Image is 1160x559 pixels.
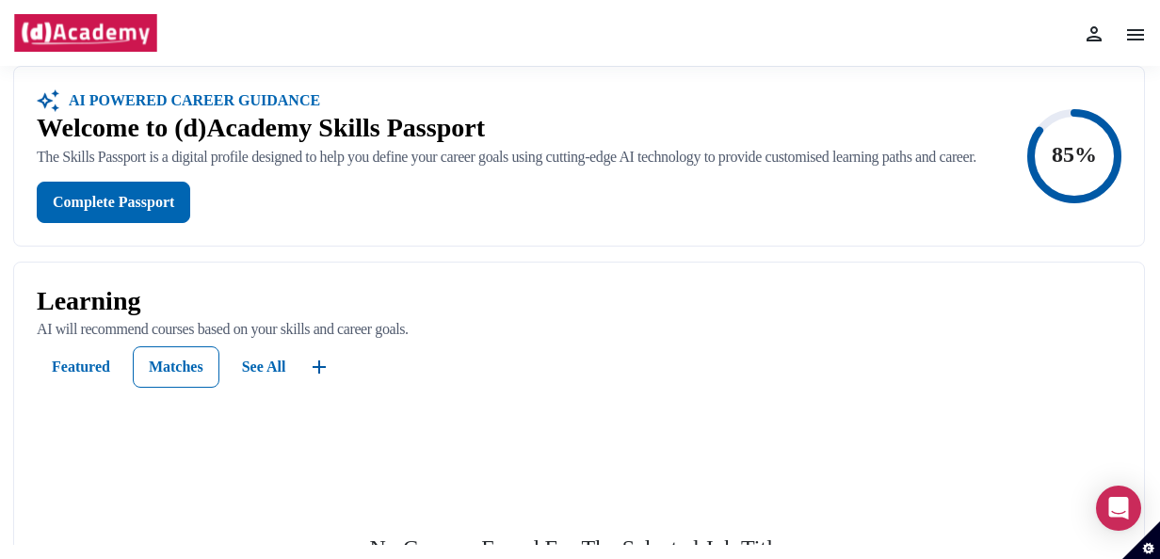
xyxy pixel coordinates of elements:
[1052,141,1097,166] text: 85%
[13,14,158,52] img: brand
[37,182,190,223] button: Complete Passport
[37,89,59,112] img: ...
[37,346,125,388] button: Featured
[37,320,1121,339] p: AI will recommend courses based on your skills and career goals.
[37,148,976,167] div: The Skills Passport is a digital profile designed to help you define your career goals using cutt...
[242,356,286,378] div: See All
[37,285,1121,317] p: Learning
[37,112,976,144] div: Welcome to (d)Academy Skills Passport
[308,356,330,378] img: ...
[53,191,174,214] div: Complete Passport
[227,346,301,388] button: See All
[52,356,110,378] div: Featured
[59,89,320,112] div: AI POWERED CAREER GUIDANCE
[133,346,219,388] button: Matches
[1083,23,1105,45] img: myProfile
[1096,486,1141,531] div: Open Intercom Messenger
[1122,521,1160,559] button: Set cookie preferences
[1124,24,1147,46] img: menu
[149,356,203,378] div: Matches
